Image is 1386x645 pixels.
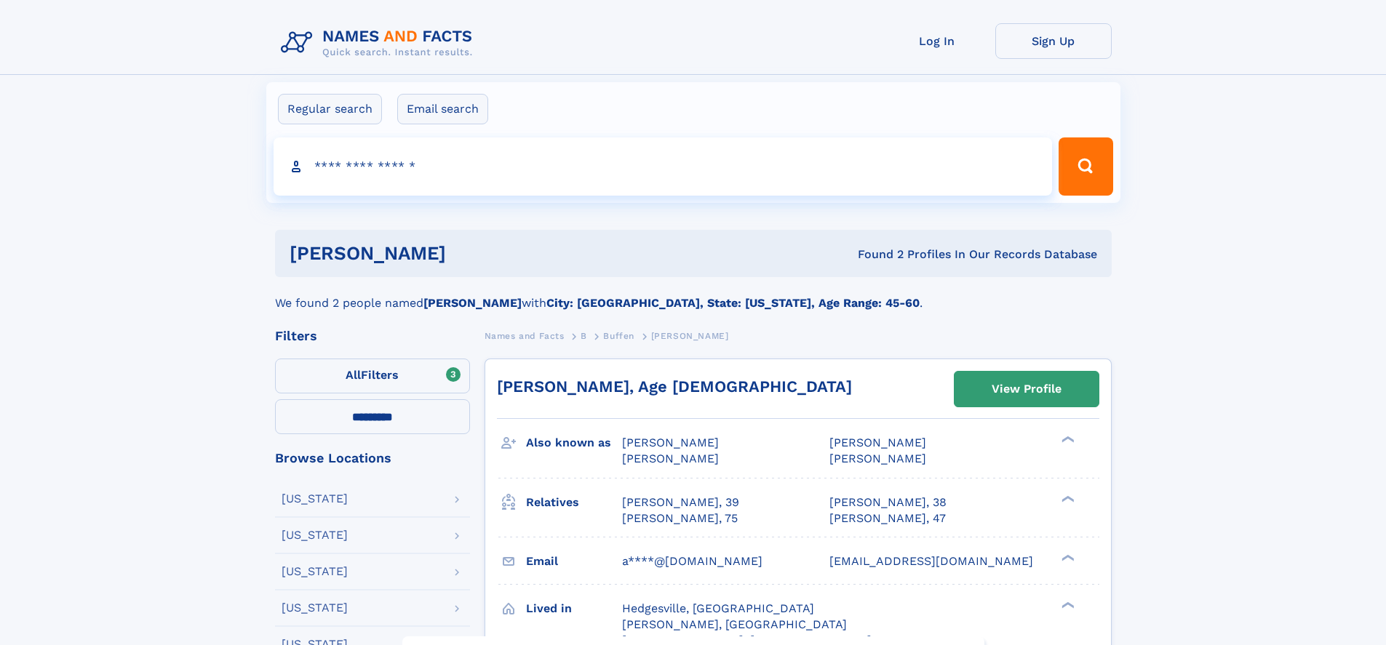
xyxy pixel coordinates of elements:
[275,329,470,342] div: Filters
[278,94,382,124] label: Regular search
[829,554,1033,568] span: [EMAIL_ADDRESS][DOMAIN_NAME]
[829,510,946,526] a: [PERSON_NAME], 47
[829,494,947,510] a: [PERSON_NAME], 38
[546,296,920,310] b: City: [GEOGRAPHIC_DATA], State: [US_STATE], Age Range: 45-60
[526,490,622,515] h3: Relatives
[282,566,348,577] div: [US_STATE]
[1058,553,1075,562] div: ❯
[397,94,488,124] label: Email search
[829,452,926,465] span: [PERSON_NAME]
[581,326,587,345] a: B
[497,377,852,396] a: [PERSON_NAME], Age [DEMOGRAPHIC_DATA]
[1058,600,1075,609] div: ❯
[1058,494,1075,503] div: ❯
[829,436,926,449] span: [PERSON_NAME]
[526,549,622,574] h3: Email
[995,23,1112,59] a: Sign Up
[526,596,622,621] h3: Lived in
[622,494,739,510] a: [PERSON_NAME], 39
[423,296,522,310] b: [PERSON_NAME]
[622,436,719,449] span: [PERSON_NAME]
[622,617,847,631] span: [PERSON_NAME], [GEOGRAPHIC_DATA]
[992,372,1062,406] div: View Profile
[651,331,729,341] span: [PERSON_NAME]
[275,452,470,465] div: Browse Locations
[1059,137,1112,196] button: Search Button
[581,331,587,341] span: B
[274,137,1053,196] input: search input
[603,331,634,341] span: Buffen
[622,510,738,526] a: [PERSON_NAME], 75
[275,277,1112,312] div: We found 2 people named with .
[485,326,565,345] a: Names and Facts
[622,601,814,615] span: Hedgesville, [GEOGRAPHIC_DATA]
[1058,435,1075,444] div: ❯
[603,326,634,345] a: Buffen
[622,452,719,465] span: [PERSON_NAME]
[652,247,1097,263] div: Found 2 Profiles In Our Records Database
[282,602,348,614] div: [US_STATE]
[955,372,1099,406] a: View Profile
[346,368,361,382] span: All
[282,529,348,541] div: [US_STATE]
[290,244,652,263] h1: [PERSON_NAME]
[526,430,622,455] h3: Also known as
[879,23,995,59] a: Log In
[275,358,470,393] label: Filters
[275,23,485,63] img: Logo Names and Facts
[282,493,348,505] div: [US_STATE]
